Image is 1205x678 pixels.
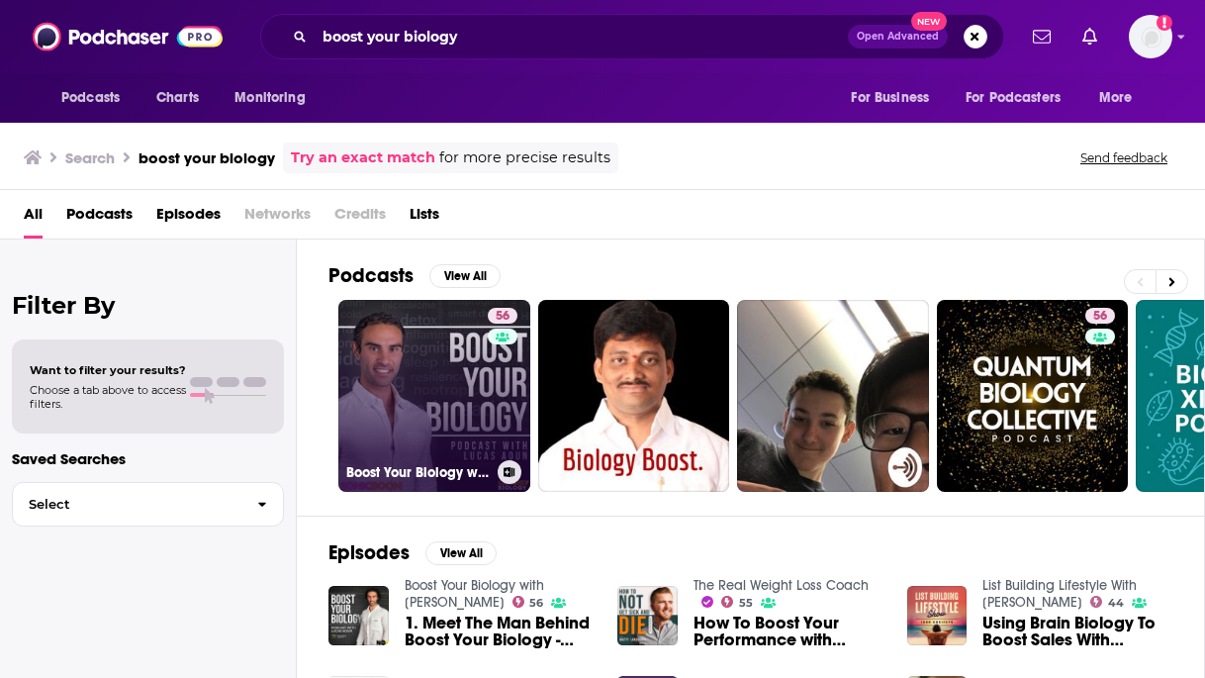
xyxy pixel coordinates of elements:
[1093,307,1107,327] span: 56
[66,198,133,239] a: Podcasts
[966,84,1061,112] span: For Podcasters
[1129,15,1172,58] span: Logged in as autumncomm
[328,540,410,565] h2: Episodes
[439,146,610,169] span: for more precise results
[937,300,1129,492] a: 56
[328,263,414,288] h2: Podcasts
[405,615,595,648] span: 1. Meet The Man Behind Boost Your Biology - [PERSON_NAME] Story
[260,14,1004,59] div: Search podcasts, credits, & more...
[857,32,939,42] span: Open Advanced
[1074,149,1173,166] button: Send feedback
[907,586,968,646] img: Using Brain Biology To Boost Sales With Ridgely Goldsborough
[221,79,330,117] button: open menu
[529,599,543,608] span: 56
[338,300,530,492] a: 56Boost Your Biology with [PERSON_NAME]
[328,540,497,565] a: EpisodesView All
[1108,599,1124,608] span: 44
[837,79,954,117] button: open menu
[982,615,1172,648] a: Using Brain Biology To Boost Sales With Ridgely Goldsborough
[1090,596,1124,608] a: 44
[13,498,241,511] span: Select
[848,25,948,48] button: Open AdvancedNew
[139,148,275,167] h3: boost your biology
[1085,79,1158,117] button: open menu
[12,291,284,320] h2: Filter By
[739,599,753,608] span: 55
[1099,84,1133,112] span: More
[47,79,145,117] button: open menu
[982,615,1172,648] span: Using Brain Biology To Boost Sales With [PERSON_NAME][GEOGRAPHIC_DATA]
[12,482,284,527] button: Select
[1085,308,1115,324] a: 56
[512,596,544,608] a: 56
[30,383,186,411] span: Choose a tab above to access filters.
[328,263,501,288] a: PodcastsView All
[1025,20,1059,53] a: Show notifications dropdown
[156,84,199,112] span: Charts
[24,198,43,239] a: All
[315,21,848,52] input: Search podcasts, credits, & more...
[12,449,284,468] p: Saved Searches
[328,586,389,646] img: 1. Meet The Man Behind Boost Your Biology - Lucas Aoun’s Story
[851,84,929,112] span: For Business
[1129,15,1172,58] button: Show profile menu
[143,79,211,117] a: Charts
[405,615,595,648] a: 1. Meet The Man Behind Boost Your Biology - Lucas Aoun’s Story
[410,198,439,239] a: Lists
[694,577,869,594] a: The Real Weight Loss Coach
[234,84,305,112] span: Monitoring
[291,146,435,169] a: Try an exact match
[982,577,1137,611] a: List Building Lifestyle With Igor Kheifets
[694,615,883,648] span: How To Boost Your Performance with [PERSON_NAME] at Boost Your Biology | EP 59
[61,84,120,112] span: Podcasts
[334,198,386,239] span: Credits
[1157,15,1172,31] svg: Add a profile image
[346,464,490,481] h3: Boost Your Biology with [PERSON_NAME]
[694,615,883,648] a: How To Boost Your Performance with Lucas Aoun at Boost Your Biology | EP 59
[244,198,311,239] span: Networks
[1129,15,1172,58] img: User Profile
[30,363,186,377] span: Want to filter your results?
[1074,20,1105,53] a: Show notifications dropdown
[496,307,510,327] span: 56
[488,308,517,324] a: 56
[721,596,753,608] a: 55
[429,264,501,288] button: View All
[405,577,544,611] a: Boost Your Biology with Lucas Aoun
[617,586,678,646] img: How To Boost Your Performance with Lucas Aoun at Boost Your Biology | EP 59
[156,198,221,239] a: Episodes
[425,541,497,565] button: View All
[33,18,223,55] img: Podchaser - Follow, Share and Rate Podcasts
[65,148,115,167] h3: Search
[911,12,947,31] span: New
[953,79,1089,117] button: open menu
